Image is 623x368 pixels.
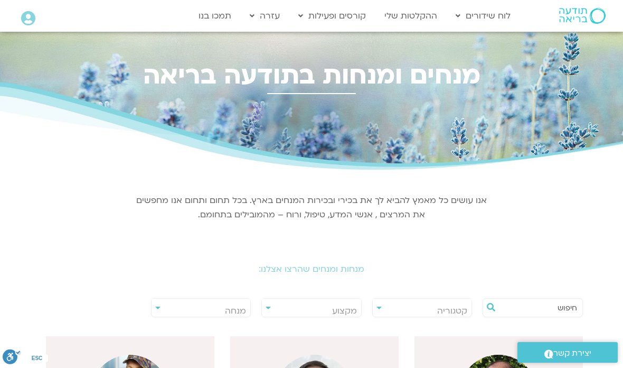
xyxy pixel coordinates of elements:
a: קורסים ופעילות [293,6,371,26]
a: לוח שידורים [450,6,516,26]
a: תמכו בנו [193,6,237,26]
h2: מנחות ומנחים שהרצו אצלנו: [16,264,607,274]
span: קטגוריה [437,305,467,317]
span: יצירת קשר [553,346,591,361]
a: ההקלטות שלי [379,6,442,26]
h2: מנחים ומנחות בתודעה בריאה [16,61,607,90]
a: עזרה [244,6,285,26]
a: יצירת קשר [517,342,618,363]
p: אנו עושים כל מאמץ להביא לך את בכירי ובכירות המנחים בארץ. בכל תחום ותחום אנו מחפשים את המרצים , אנ... [135,194,488,222]
span: מקצוע [332,305,357,317]
input: חיפוש [499,299,577,317]
span: מנחה [225,305,246,317]
img: תודעה בריאה [559,8,606,24]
